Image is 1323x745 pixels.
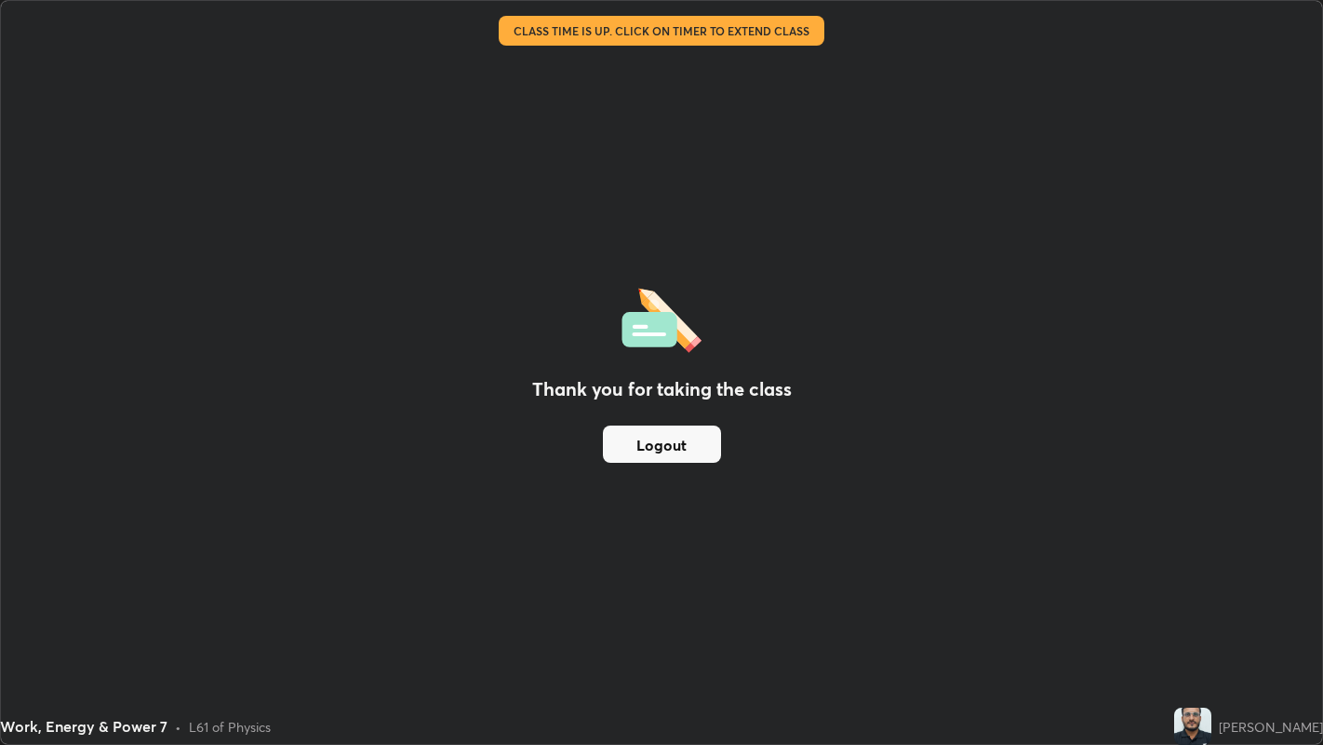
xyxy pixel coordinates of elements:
[621,282,702,353] img: offlineFeedback.1438e8b3.svg
[603,426,721,463] button: Logout
[532,375,792,403] h2: Thank you for taking the class
[189,717,271,737] div: L61 of Physics
[1174,708,1211,745] img: ae44d311f89a4d129b28677b09dffed2.jpg
[175,717,181,737] div: •
[1219,717,1323,737] div: [PERSON_NAME]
